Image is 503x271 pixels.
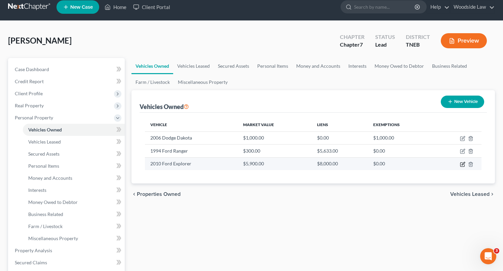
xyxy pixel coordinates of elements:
[428,58,471,74] a: Business Related
[354,1,416,13] input: Search by name...
[375,33,395,41] div: Status
[9,245,125,257] a: Property Analysis
[441,33,487,48] button: Preview
[23,148,125,160] a: Secured Assets
[28,235,78,241] span: Miscellaneous Property
[28,139,61,145] span: Vehicles Leased
[360,41,363,48] span: 7
[368,131,434,144] td: $1,000.00
[253,58,292,74] a: Personal Items
[131,74,174,90] a: Farm / Livestock
[23,172,125,184] a: Money and Accounts
[490,192,495,197] i: chevron_right
[70,5,93,10] span: New Case
[28,199,78,205] span: Money Owed to Debtor
[371,58,428,74] a: Money Owed to Debtor
[238,118,312,131] th: Market Value
[23,220,125,232] a: Farm / Livestock
[406,33,430,41] div: District
[23,232,125,245] a: Miscellaneous Property
[23,196,125,208] a: Money Owed to Debtor
[28,223,63,229] span: Farm / Livestock
[131,58,173,74] a: Vehicles Owned
[312,145,368,157] td: $5,633.00
[238,131,312,144] td: $1,000.00
[344,58,371,74] a: Interests
[292,58,344,74] a: Money and Accounts
[494,248,499,254] span: 3
[23,136,125,148] a: Vehicles Leased
[312,118,368,131] th: Liens
[101,1,130,13] a: Home
[15,248,52,253] span: Property Analysis
[28,187,46,193] span: Interests
[8,36,72,45] span: [PERSON_NAME]
[450,192,495,197] button: Vehicles Leased chevron_right
[368,145,434,157] td: $0.00
[131,192,137,197] i: chevron_left
[441,96,484,108] button: New Vehicle
[427,1,450,13] a: Help
[15,260,47,265] span: Secured Claims
[9,75,125,88] a: Credit Report
[312,131,368,144] td: $0.00
[9,257,125,269] a: Secured Claims
[131,192,181,197] button: chevron_left Properties Owned
[368,157,434,170] td: $0.00
[145,145,238,157] td: 1994 Ford Ranger
[145,157,238,170] td: 2010 Ford Explorer
[480,248,496,264] iframe: Intercom live chat
[23,208,125,220] a: Business Related
[450,192,490,197] span: Vehicles Leased
[406,41,430,49] div: TNEB
[214,58,253,74] a: Secured Assets
[28,175,72,181] span: Money and Accounts
[312,157,368,170] td: $8,000.00
[15,91,43,96] span: Client Profile
[238,145,312,157] td: $300.00
[9,63,125,75] a: Case Dashboard
[23,124,125,136] a: Vehicles Owned
[23,184,125,196] a: Interests
[28,211,63,217] span: Business Related
[15,103,44,108] span: Real Property
[28,151,60,157] span: Secured Assets
[28,163,59,169] span: Personal Items
[15,78,44,84] span: Credit Report
[145,118,238,131] th: Vehicle
[173,58,214,74] a: Vehicles Leased
[137,192,181,197] span: Properties Owned
[340,33,364,41] div: Chapter
[130,1,173,13] a: Client Portal
[15,115,53,120] span: Personal Property
[23,160,125,172] a: Personal Items
[340,41,364,49] div: Chapter
[368,118,434,131] th: Exemptions
[450,1,495,13] a: Woodside Law
[174,74,232,90] a: Miscellaneous Property
[28,127,62,132] span: Vehicles Owned
[145,131,238,144] td: 2006 Dodge Dakota
[375,41,395,49] div: Lead
[15,66,49,72] span: Case Dashboard
[140,103,189,111] div: Vehicles Owned
[238,157,312,170] td: $5,900.00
